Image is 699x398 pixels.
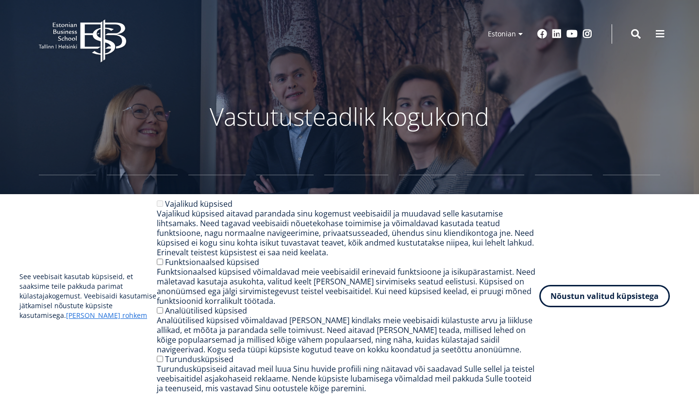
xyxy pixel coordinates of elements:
[256,175,314,214] a: Vastuvõtt ülikooli
[539,285,670,307] button: Nõustun valitud küpsistega
[157,209,539,257] div: Vajalikud küpsised aitavad parandada sinu kogemust veebisaidil ja muudavad selle kasutamise lihts...
[467,175,524,214] a: Avatud Ülikool
[157,364,539,393] div: Turundusküpsiseid aitavad meil luua Sinu huvide profiili ning näitavad või saadavad Sulle sellel ...
[582,29,592,39] a: Instagram
[107,175,178,214] a: Bakalaureuseõpe
[165,257,259,267] label: Funktsionaalsed küpsised
[19,272,157,320] p: See veebisait kasutab küpsiseid, et saaksime teile pakkuda parimat külastajakogemust. Veebisaidi ...
[157,267,539,306] div: Funktsionaalsed küpsised võimaldavad meie veebisaidil erinevaid funktsioone ja isikupärastamist. ...
[535,175,592,214] a: Juhtide koolitus
[157,315,539,354] div: Analüütilised küpsised võimaldavad [PERSON_NAME] kindlaks meie veebisaidi külastuste arvu ja liik...
[92,102,607,131] p: Vastutusteadlik kogukond
[188,175,246,214] a: Magistriõpe
[165,305,247,316] label: Analüütilised küpsised
[399,175,456,214] a: Teadustöö ja doktoriõpe
[324,175,388,214] a: Rahvusvaheline kogemus
[39,175,96,214] a: Gümnaasium
[165,354,233,365] label: Turundusküpsised
[603,175,660,214] a: Mikrokraadid
[552,29,562,39] a: Linkedin
[537,29,547,39] a: Facebook
[66,311,147,320] a: [PERSON_NAME] rohkem
[165,199,233,209] label: Vajalikud küpsised
[566,29,578,39] a: Youtube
